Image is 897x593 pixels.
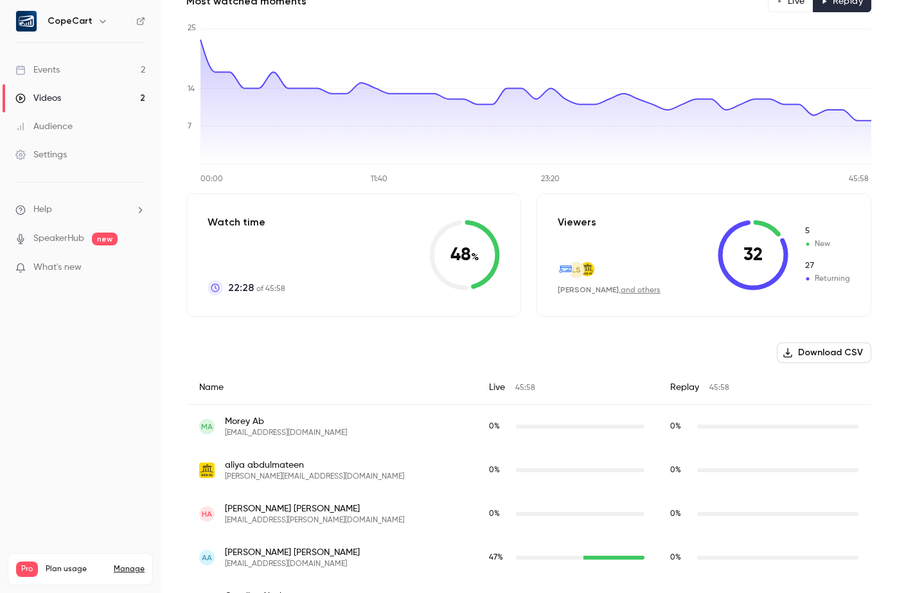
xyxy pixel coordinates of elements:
[489,421,510,432] span: Live watch time
[489,508,510,520] span: Live watch time
[670,421,691,432] span: Replay watch time
[15,64,60,76] div: Events
[208,215,285,230] p: Watch time
[225,459,404,472] span: aliya abdulmateen
[92,233,118,245] span: new
[670,423,681,430] span: 0 %
[199,463,215,478] img: web.de
[33,232,84,245] a: SpeakerHub
[558,262,573,276] img: copecart.com
[489,423,500,430] span: 0 %
[804,273,850,285] span: Returning
[670,510,681,518] span: 0 %
[670,552,691,563] span: Replay watch time
[580,262,594,276] img: web.de
[186,492,871,536] div: ahj.albert@gmail.com
[46,564,106,574] span: Plan usage
[225,415,347,428] span: Morey Ab
[225,515,404,526] span: [EMAIL_ADDRESS][PERSON_NAME][DOMAIN_NAME]
[371,175,387,183] tspan: 11:40
[16,562,38,577] span: Pro
[186,371,476,405] div: Name
[558,215,596,230] p: Viewers
[225,472,404,482] span: [PERSON_NAME][EMAIL_ADDRESS][DOMAIN_NAME]
[476,371,657,405] div: Live
[16,11,37,31] img: CopeCart
[804,260,850,272] span: Returning
[804,226,850,237] span: New
[15,148,67,161] div: Settings
[558,285,619,294] span: [PERSON_NAME]
[541,175,560,183] tspan: 23:20
[489,552,510,563] span: Live watch time
[33,203,52,217] span: Help
[657,371,871,405] div: Replay
[228,280,254,296] span: 22:28
[621,287,661,294] a: and others
[188,85,195,93] tspan: 14
[33,261,82,274] span: What's new
[200,175,223,183] tspan: 00:00
[186,448,871,492] div: aliya.abdulmateen@web.de
[15,203,145,217] li: help-dropdown-opener
[670,466,681,474] span: 0 %
[489,510,500,518] span: 0 %
[489,554,503,562] span: 47 %
[15,120,73,133] div: Audience
[48,15,93,28] h6: CopeCart
[202,552,212,563] span: AA
[228,280,285,296] p: of 45:58
[225,559,360,569] span: [EMAIL_ADDRESS][DOMAIN_NAME]
[709,384,729,392] span: 45:58
[188,123,191,130] tspan: 7
[670,465,691,476] span: Replay watch time
[670,508,691,520] span: Replay watch time
[225,546,360,559] span: [PERSON_NAME] [PERSON_NAME]
[515,384,535,392] span: 45:58
[777,342,871,363] button: Download CSV
[225,428,347,438] span: [EMAIL_ADDRESS][DOMAIN_NAME]
[572,264,581,276] span: LS
[114,564,145,574] a: Manage
[670,554,681,562] span: 0 %
[186,536,871,580] div: alexcu88@hotmail.com
[849,175,869,183] tspan: 45:58
[188,24,196,32] tspan: 25
[15,92,61,105] div: Videos
[201,421,213,432] span: MA
[489,466,500,474] span: 0 %
[489,465,510,476] span: Live watch time
[804,238,850,250] span: New
[186,405,871,449] div: moryaballo@gmail.com
[225,502,404,515] span: [PERSON_NAME] [PERSON_NAME]
[558,285,661,296] div: ,
[202,508,212,520] span: HA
